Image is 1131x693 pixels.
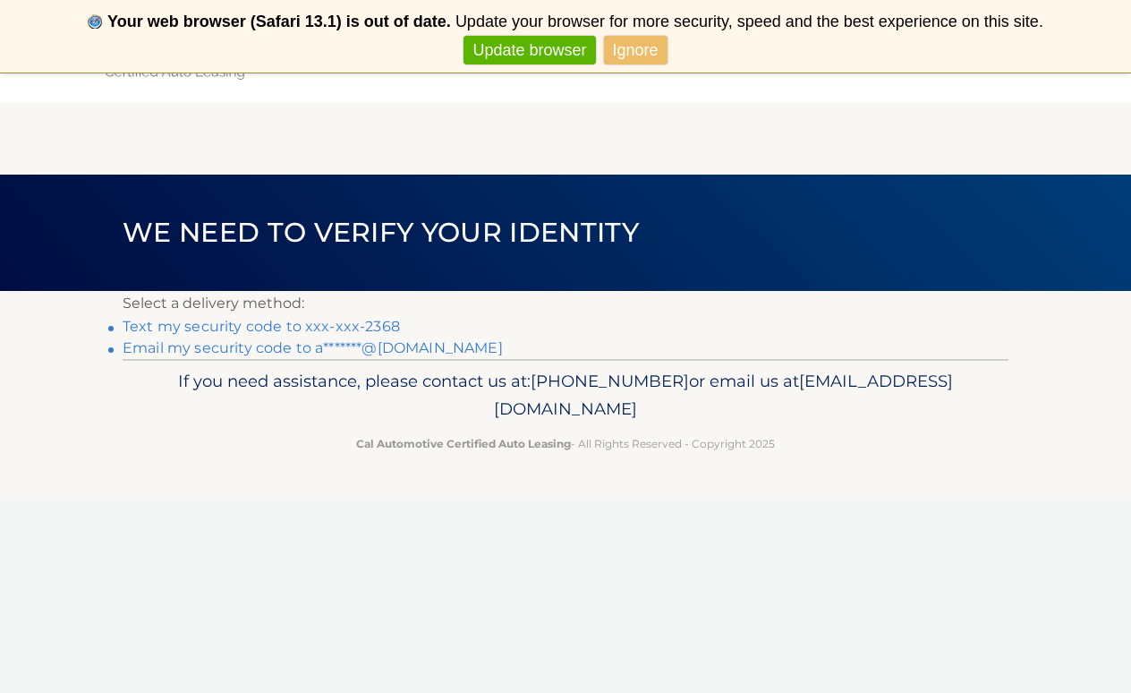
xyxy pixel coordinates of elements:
[107,13,451,30] b: Your web browser (Safari 13.1) is out of date.
[356,437,571,450] strong: Cal Automotive Certified Auto Leasing
[604,36,668,65] a: Ignore
[123,318,400,335] a: Text my security code to xxx-xxx-2368
[463,36,595,65] a: Update browser
[123,339,503,356] a: Email my security code to a*******@[DOMAIN_NAME]
[134,434,997,453] p: - All Rights Reserved - Copyright 2025
[123,291,1008,316] p: Select a delivery method:
[531,371,689,391] span: [PHONE_NUMBER]
[134,367,997,424] p: If you need assistance, please contact us at: or email us at
[123,216,639,249] span: We need to verify your identity
[455,13,1043,30] span: Update your browser for more security, speed and the best experience on this site.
